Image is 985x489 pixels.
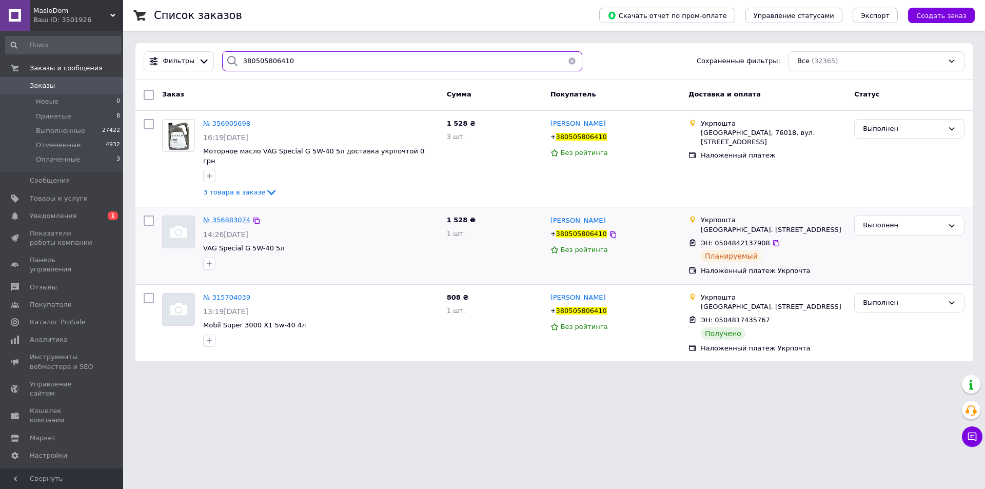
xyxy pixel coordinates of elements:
span: Панель управления [30,256,95,274]
input: Поиск по номеру заказа, ФИО покупателя, номеру телефона, Email, номеру накладной [222,51,582,71]
span: Без рейтинга [561,149,608,157]
span: Настройки [30,451,67,460]
span: (32365) [812,57,838,65]
img: Фото товару [163,216,194,248]
span: Фильтры [163,56,195,66]
span: 1 шт. [447,307,465,315]
span: Принятые [36,112,71,121]
a: VAG Special G 5W-40 5л [203,244,285,252]
span: Товары и услуги [30,194,88,203]
span: 1 шт. [447,230,465,238]
span: Инструменты вебмастера и SEO [30,353,95,371]
span: Экспорт [861,12,890,19]
a: Фото товару [162,119,195,152]
span: Покупатель [550,90,596,98]
span: № 356883074 [203,216,250,224]
a: [PERSON_NAME] [550,119,606,129]
span: Заказ [162,90,184,98]
span: Новые [36,97,58,106]
span: 1 528 ₴ [447,216,476,224]
input: Поиск [5,36,121,54]
div: Планируемый [701,250,762,262]
button: Управление статусами [745,8,842,23]
span: [PERSON_NAME] [550,120,606,127]
span: Маркет [30,434,56,443]
span: 16:19[DATE] [203,133,248,142]
span: Создать заказ [916,12,967,19]
a: 3 товара в заказе [203,188,278,196]
span: 8 [116,112,120,121]
div: Выполнен [863,220,943,231]
div: Получено [701,327,745,340]
div: Наложенный платеж Укрпочта [701,344,846,353]
img: Фото товару [166,120,191,151]
span: 27422 [102,126,120,135]
span: 380505806410 [556,133,607,141]
span: 3 [116,155,120,164]
span: 14:26[DATE] [203,230,248,239]
span: Выполненные [36,126,85,135]
div: Выполнен [863,124,943,134]
button: Создать заказ [908,8,975,23]
span: Оплаченные [36,155,80,164]
div: Укрпошта [701,119,846,128]
button: Экспорт [853,8,898,23]
div: Наложенный платеж Укрпочта [701,266,846,276]
span: 13:19[DATE] [203,307,248,316]
span: 380505806410 [556,230,607,238]
a: [PERSON_NAME] [550,216,606,226]
span: +380505806410 [550,307,607,315]
button: Очистить [562,51,582,71]
span: Без рейтинга [561,323,608,330]
span: [PERSON_NAME] [550,294,606,301]
span: Каталог ProSale [30,318,85,327]
span: Отзывы [30,283,57,292]
a: [PERSON_NAME] [550,293,606,303]
span: 3 шт. [447,133,465,141]
span: 380505806410 [556,307,607,315]
span: Кошелек компании [30,406,95,425]
span: 1 [108,211,118,220]
a: Создать заказ [898,11,975,19]
span: Без рейтинга [561,246,608,253]
span: Заказы [30,81,55,90]
span: 0 [116,97,120,106]
span: Показатели работы компании [30,229,95,247]
div: Ваш ID: 3501926 [33,15,123,25]
span: Уведомления [30,211,76,221]
div: Наложенный платеж [701,151,846,160]
span: + [550,230,556,238]
span: Покупатели [30,300,72,309]
a: № 356905698 [203,120,250,127]
span: 3 товара в заказе [203,188,265,196]
span: Аналитика [30,335,68,344]
span: + [550,133,556,141]
button: Скачать отчет по пром-оплате [599,8,735,23]
button: Чат с покупателем [962,426,982,447]
span: +380505806410 [550,230,607,238]
span: Управление сайтом [30,380,95,398]
span: Все [797,56,810,66]
a: № 315704039 [203,294,250,301]
div: Укрпошта [701,293,846,302]
span: + [550,307,556,315]
span: 808 ₴ [447,294,469,301]
h1: Список заказов [154,9,242,22]
a: Mobil Super 3000 X1 5w-40 4л [203,321,306,329]
span: MasloDom [33,6,110,15]
div: [GEOGRAPHIC_DATA]. [STREET_ADDRESS] [701,225,846,234]
span: ЭН: 0504842137908 [701,239,770,247]
span: Доставка и оплата [688,90,761,98]
span: Отмененные [36,141,81,150]
span: ЭН: 0504817435767 [701,316,770,324]
span: Сохраненные фильтры: [697,56,780,66]
span: [PERSON_NAME] [550,217,606,224]
div: [GEOGRAPHIC_DATA]. [STREET_ADDRESS] [701,302,846,311]
img: Фото товару [163,294,194,325]
span: 1 528 ₴ [447,120,476,127]
div: [GEOGRAPHIC_DATA], 76018, вул. [STREET_ADDRESS] [701,128,846,147]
